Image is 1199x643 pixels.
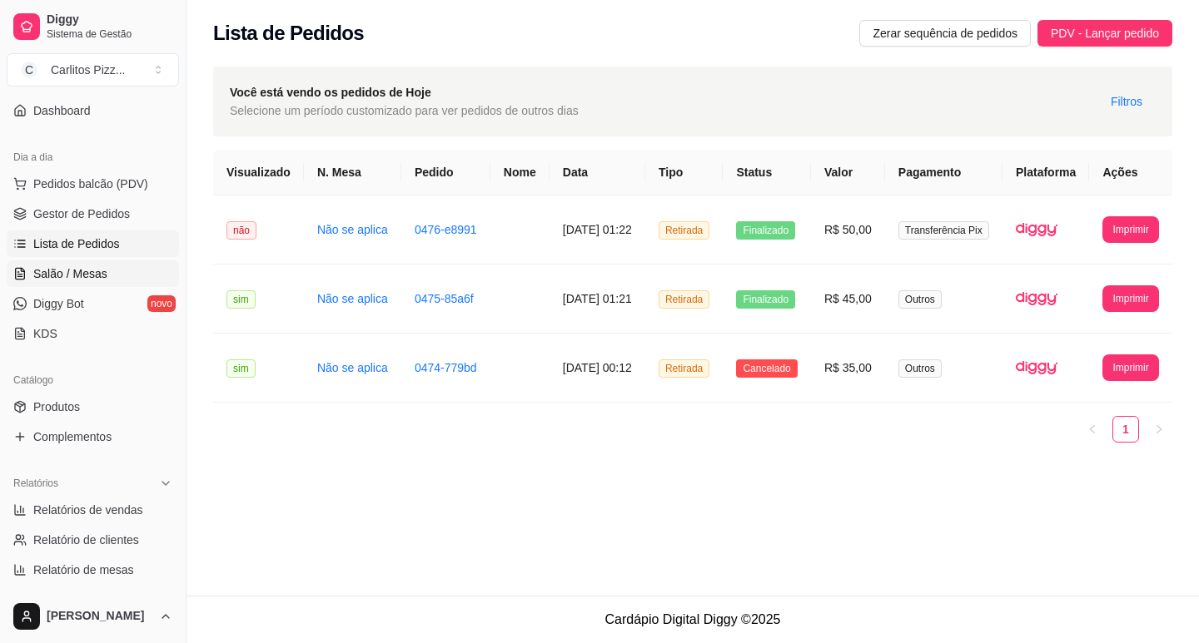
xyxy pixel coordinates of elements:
[1051,24,1159,42] span: PDV - Lançar pedido
[33,176,148,192] span: Pedidos balcão (PDV)
[659,359,709,378] span: Retirada
[7,290,179,317] a: Diggy Botnovo
[1154,424,1164,434] span: right
[550,195,645,265] td: [DATE] 01:22
[33,265,107,282] span: Salão / Mesas
[33,398,80,415] span: Produtos
[7,527,179,553] a: Relatório de clientes
[33,235,120,252] span: Lista de Pedidos
[7,393,179,420] a: Produtos
[187,596,1199,643] footer: Cardápio Digital Diggy © 2025
[1002,150,1089,195] th: Plataforma
[7,200,179,227] a: Gestor de Pedidos
[226,359,256,378] span: sim
[550,334,645,403] td: [DATE] 00:12
[550,265,645,334] td: [DATE] 01:21
[7,144,179,171] div: Dia a dia
[230,101,579,120] span: Selecione um período customizado para ver pedidos de outros dias
[736,290,795,309] span: Finalizado
[811,150,885,195] th: Valor
[33,502,143,518] span: Relatórios de vendas
[7,423,179,450] a: Complementos
[1079,416,1106,443] li: Previous Page
[1016,278,1057,319] img: diggy
[723,150,811,195] th: Status
[898,221,989,240] span: Transferência Pix
[811,195,885,265] td: R$ 50,00
[317,361,388,374] a: Não se aplica
[1089,150,1172,195] th: Ações
[645,150,723,195] th: Tipo
[7,7,179,47] a: DiggySistema de Gestão
[7,53,179,87] button: Select a team
[21,62,37,78] span: C
[33,325,57,342] span: KDS
[401,150,490,195] th: Pedido
[1037,20,1172,47] button: PDV - Lançar pedido
[1146,416,1172,443] button: right
[490,150,550,195] th: Nome
[51,62,125,78] div: Carlitos Pizz ...
[13,477,58,490] span: Relatórios
[811,334,885,403] td: R$ 35,00
[7,171,179,197] button: Pedidos balcão (PDV)
[213,150,304,195] th: Visualizado
[1102,216,1158,243] button: Imprimir
[1113,417,1138,442] a: 1
[7,596,179,636] button: [PERSON_NAME]
[736,221,795,240] span: Finalizado
[213,20,364,47] h2: Lista de Pedidos
[304,150,401,195] th: N. Mesa
[1016,347,1057,388] img: diggy
[7,260,179,287] a: Salão / Mesas
[885,150,1002,195] th: Pagamento
[1079,416,1106,443] button: left
[7,497,179,523] a: Relatórios de vendas
[1016,209,1057,250] img: diggy
[1102,354,1158,381] button: Imprimir
[898,290,942,309] span: Outros
[550,150,645,195] th: Data
[226,290,256,309] span: sim
[7,230,179,257] a: Lista de Pedidos
[811,265,885,334] td: R$ 45,00
[33,102,91,119] span: Dashboard
[659,221,709,240] span: Retirada
[47,27,172,41] span: Sistema de Gestão
[1097,88,1156,115] button: Filtros
[1087,424,1097,434] span: left
[47,609,152,624] span: [PERSON_NAME]
[33,205,130,222] span: Gestor de Pedidos
[33,295,84,312] span: Diggy Bot
[33,561,134,578] span: Relatório de mesas
[226,221,256,240] span: não
[317,292,388,305] a: Não se aplica
[33,428,112,445] span: Complementos
[7,97,179,124] a: Dashboard
[415,292,474,305] a: 0475-85a6f
[415,223,477,236] a: 0476-e8991
[873,24,1017,42] span: Zerar sequência de pedidos
[736,359,797,378] span: Cancelado
[230,86,431,99] strong: Você está vendo os pedidos de Hoje
[859,20,1031,47] button: Zerar sequência de pedidos
[47,12,172,27] span: Diggy
[1111,92,1142,111] span: Filtros
[7,586,179,613] a: Relatório de fidelidadenovo
[415,361,477,374] a: 0474-779bd
[1112,416,1139,443] li: 1
[7,320,179,347] a: KDS
[1146,416,1172,443] li: Next Page
[1102,285,1158,312] button: Imprimir
[7,367,179,393] div: Catálogo
[659,290,709,309] span: Retirada
[317,223,388,236] a: Não se aplica
[7,556,179,583] a: Relatório de mesas
[33,532,139,548] span: Relatório de clientes
[898,359,942,378] span: Outros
